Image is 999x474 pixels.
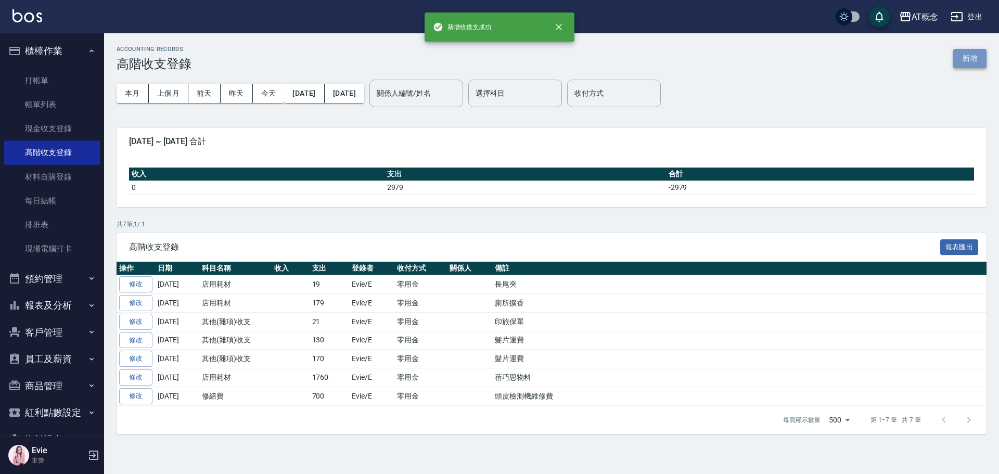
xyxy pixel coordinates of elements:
[8,445,29,466] img: Person
[4,426,100,453] button: 資料設定
[119,332,152,349] a: 修改
[4,373,100,400] button: 商品管理
[492,262,987,275] th: 備註
[953,53,987,63] a: 新增
[547,16,570,39] button: close
[272,262,310,275] th: 收入
[199,312,272,331] td: 其他(雜項)收支
[310,350,350,368] td: 170
[394,275,447,294] td: 零用金
[129,181,385,194] td: 0
[155,312,199,331] td: [DATE]
[129,168,385,181] th: 收入
[349,294,394,313] td: Evie/E
[188,84,221,103] button: 前天
[394,312,447,331] td: 零用金
[394,262,447,275] th: 收付方式
[394,387,447,405] td: 零用金
[4,265,100,292] button: 預約管理
[117,220,987,229] p: 共 7 筆, 1 / 1
[4,213,100,237] a: 排班表
[940,241,979,251] a: 報表匯出
[940,239,979,255] button: 報表匯出
[253,84,285,103] button: 今天
[310,275,350,294] td: 19
[119,295,152,311] a: 修改
[349,275,394,294] td: Evie/E
[870,415,921,425] p: 第 1–7 筆 共 7 筆
[492,331,987,350] td: 髮片運費
[492,275,987,294] td: 長尾夾
[666,168,974,181] th: 合計
[32,456,85,465] p: 主管
[155,368,199,387] td: [DATE]
[199,387,272,405] td: 修繕費
[119,276,152,292] a: 修改
[119,369,152,386] a: 修改
[4,117,100,140] a: 現金收支登錄
[199,294,272,313] td: 店用耗材
[869,6,890,27] button: save
[155,387,199,405] td: [DATE]
[199,262,272,275] th: 科目名稱
[349,387,394,405] td: Evie/E
[117,46,191,53] h2: ACCOUNTING RECORDS
[149,84,188,103] button: 上個月
[155,262,199,275] th: 日期
[349,368,394,387] td: Evie/E
[155,331,199,350] td: [DATE]
[117,57,191,71] h3: 高階收支登錄
[199,368,272,387] td: 店用耗材
[394,294,447,313] td: 零用金
[310,368,350,387] td: 1760
[492,312,987,331] td: 印旅保單
[4,292,100,319] button: 報表及分析
[385,168,666,181] th: 支出
[912,10,938,23] div: AT概念
[310,331,350,350] td: 130
[310,294,350,313] td: 179
[4,319,100,346] button: 客戶管理
[4,399,100,426] button: 紅利點數設定
[199,350,272,368] td: 其他(雜項)收支
[4,69,100,93] a: 打帳單
[310,262,350,275] th: 支出
[155,275,199,294] td: [DATE]
[4,37,100,65] button: 櫃檯作業
[32,445,85,456] h5: Evie
[783,415,821,425] p: 每頁顯示數量
[447,262,492,275] th: 關係人
[946,7,987,27] button: 登出
[155,294,199,313] td: [DATE]
[4,345,100,373] button: 員工及薪資
[310,387,350,405] td: 700
[119,351,152,367] a: 修改
[394,350,447,368] td: 零用金
[4,189,100,213] a: 每日結帳
[310,312,350,331] td: 21
[394,331,447,350] td: 零用金
[953,49,987,68] button: 新增
[492,387,987,405] td: 頭皮檢測機維修費
[119,388,152,404] a: 修改
[325,84,364,103] button: [DATE]
[825,406,854,434] div: 500
[492,294,987,313] td: 廁所擴香
[433,22,491,32] span: 新增收借支成功
[117,84,149,103] button: 本月
[129,242,940,252] span: 高階收支登錄
[117,262,155,275] th: 操作
[492,368,987,387] td: 蓓巧思物料
[492,350,987,368] td: 髮片運費
[349,262,394,275] th: 登錄者
[4,93,100,117] a: 帳單列表
[385,181,666,194] td: 2979
[666,181,974,194] td: -2979
[895,6,942,28] button: AT概念
[221,84,253,103] button: 昨天
[129,136,974,147] span: [DATE] ~ [DATE] 合計
[349,331,394,350] td: Evie/E
[199,275,272,294] td: 店用耗材
[199,331,272,350] td: 其他(雜項)收支
[349,350,394,368] td: Evie/E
